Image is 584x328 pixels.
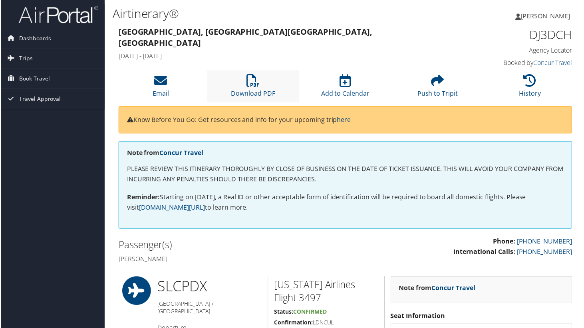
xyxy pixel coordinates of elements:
p: PLEASE REVIEW THIS ITINERARY THOROUGHLY BY CLOSE OF BUSINESS ON THE DATE OF TICKET ISSUANCE. THIS... [126,165,565,185]
h4: Booked by [469,59,574,67]
h1: Airtinerary® [112,5,423,22]
a: Add to Calendar [321,79,370,98]
a: here [337,116,351,124]
a: [PHONE_NUMBER] [518,248,573,257]
a: Concur Travel [534,59,573,67]
span: Confirmed [293,309,327,316]
h1: SLC PDX [157,277,262,297]
h5: LDNCUL [274,320,379,328]
h4: [DATE] - [DATE] [118,52,457,61]
p: Know Before You Go: Get resources and info for your upcoming trip [126,115,565,126]
span: Book Travel [18,69,49,89]
strong: Note from [126,149,203,158]
strong: International Calls: [454,248,516,257]
img: airportal-logo.png [18,5,97,24]
strong: Reminder: [126,193,159,202]
strong: Note from [399,285,476,293]
a: [DOMAIN_NAME][URL] [138,204,205,212]
a: Push to Tripit [418,79,459,98]
a: History [520,79,542,98]
a: [PHONE_NUMBER] [518,238,573,247]
strong: Status: [274,309,293,316]
a: Download PDF [231,79,275,98]
strong: [GEOGRAPHIC_DATA], [GEOGRAPHIC_DATA] [GEOGRAPHIC_DATA], [GEOGRAPHIC_DATA] [118,26,373,48]
h2: Passenger(s) [118,239,340,253]
p: Starting on [DATE], a Real ID or other acceptable form of identification will be required to boar... [126,193,565,213]
a: [PERSON_NAME] [516,4,579,28]
h5: [GEOGRAPHIC_DATA] / [GEOGRAPHIC_DATA] [157,301,262,316]
strong: Seat Information [391,312,446,321]
span: [PERSON_NAME] [522,12,571,20]
h2: [US_STATE] Airlines Flight 3497 [274,279,379,306]
h1: DJ3DCH [469,26,574,43]
h4: Agency Locator [469,46,574,55]
strong: Confirmation: [274,320,313,327]
a: Concur Travel [159,149,203,158]
h4: [PERSON_NAME] [118,255,340,264]
a: Concur Travel [432,285,476,293]
a: Email [152,79,169,98]
strong: Phone: [494,238,516,247]
span: Travel Approval [18,89,60,109]
span: Trips [18,49,32,69]
span: Dashboards [18,28,50,48]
